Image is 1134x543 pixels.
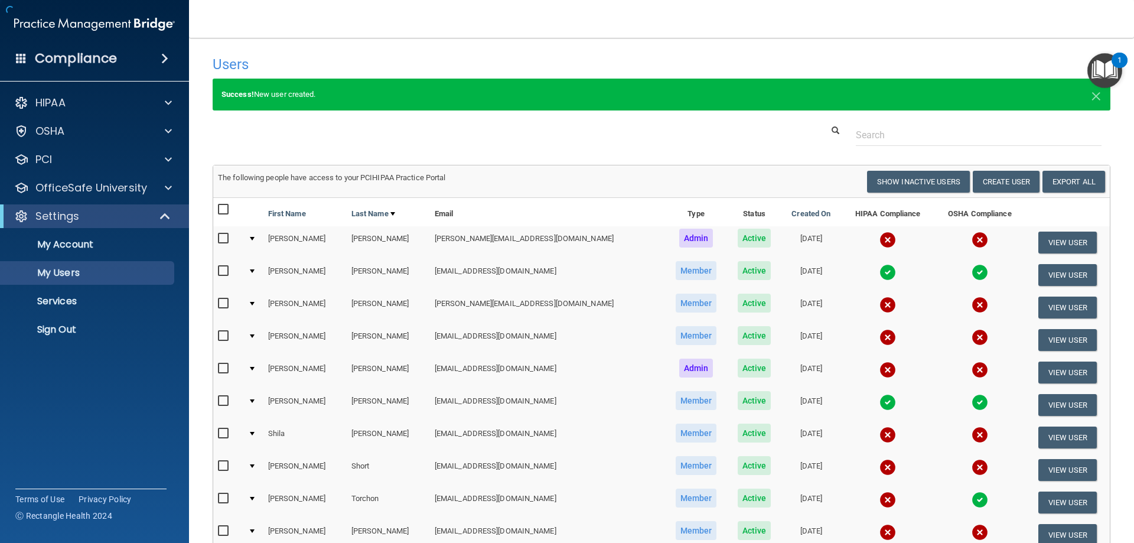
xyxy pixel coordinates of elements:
td: [DATE] [781,324,841,356]
img: tick.e7d51cea.svg [972,264,988,281]
button: View User [1038,232,1097,253]
p: OfficeSafe University [35,181,147,195]
img: cross.ca9f0e7f.svg [972,524,988,541]
span: Active [738,326,771,345]
td: [PERSON_NAME] [347,389,430,421]
button: View User [1038,297,1097,318]
td: [DATE] [781,356,841,389]
a: PCI [14,152,172,167]
td: [PERSON_NAME] [263,486,347,519]
img: cross.ca9f0e7f.svg [879,297,896,313]
span: Ⓒ Rectangle Health 2024 [15,510,112,522]
td: [EMAIL_ADDRESS][DOMAIN_NAME] [430,356,664,389]
span: Active [738,391,771,410]
iframe: Drift Widget Chat Controller [930,459,1120,506]
td: [PERSON_NAME] [263,356,347,389]
span: Active [738,359,771,378]
a: Created On [791,207,830,221]
td: Torchon [347,486,430,519]
span: Member [676,294,717,313]
button: View User [1038,394,1097,416]
td: [DATE] [781,226,841,259]
strong: Success! [221,90,254,99]
img: cross.ca9f0e7f.svg [879,427,896,443]
td: [EMAIL_ADDRESS][DOMAIN_NAME] [430,259,664,291]
span: Active [738,294,771,313]
td: [DATE] [781,454,841,486]
img: tick.e7d51cea.svg [879,264,896,281]
button: View User [1038,427,1097,448]
span: Member [676,326,717,345]
td: Short [347,454,430,486]
span: Member [676,456,717,475]
th: Type [664,198,728,226]
p: OSHA [35,124,65,138]
span: Member [676,424,717,443]
th: HIPAA Compliance [841,198,934,226]
p: Services [8,295,169,307]
button: View User [1038,362,1097,383]
button: Create User [973,171,1039,193]
td: [PERSON_NAME] [347,356,430,389]
h4: Users [213,57,729,72]
img: PMB logo [14,12,175,36]
button: Open Resource Center, 1 new notification [1087,53,1122,88]
input: Search [856,124,1102,146]
td: [DATE] [781,259,841,291]
img: cross.ca9f0e7f.svg [879,329,896,346]
img: cross.ca9f0e7f.svg [972,329,988,346]
img: cross.ca9f0e7f.svg [879,524,896,541]
td: [DATE] [781,486,841,519]
p: My Users [8,267,169,279]
img: cross.ca9f0e7f.svg [972,297,988,313]
td: [PERSON_NAME] [263,324,347,356]
a: HIPAA [14,96,172,110]
span: Admin [679,359,713,378]
span: Active [738,229,771,248]
span: Member [676,391,717,410]
img: cross.ca9f0e7f.svg [879,459,896,476]
a: Terms of Use [15,493,64,505]
img: tick.e7d51cea.svg [972,394,988,411]
p: Settings [35,209,79,223]
td: [DATE] [781,389,841,421]
div: 1 [1117,60,1122,76]
span: Active [738,489,771,508]
span: Active [738,456,771,475]
span: Active [738,424,771,443]
a: Export All [1042,171,1105,193]
img: tick.e7d51cea.svg [879,394,896,411]
td: [PERSON_NAME] [347,259,430,291]
span: Member [676,489,717,508]
button: View User [1038,264,1097,286]
td: [PERSON_NAME] [347,291,430,324]
a: Last Name [351,207,395,221]
img: cross.ca9f0e7f.svg [972,362,988,378]
span: The following people have access to your PCIHIPAA Practice Portal [218,173,446,182]
a: OSHA [14,124,172,138]
img: cross.ca9f0e7f.svg [879,362,896,378]
td: [PERSON_NAME][EMAIL_ADDRESS][DOMAIN_NAME] [430,291,664,324]
p: Sign Out [8,324,169,336]
img: cross.ca9f0e7f.svg [972,427,988,443]
td: [PERSON_NAME] [263,226,347,259]
td: [DATE] [781,421,841,454]
h4: Compliance [35,50,117,67]
th: OSHA Compliance [934,198,1025,226]
img: cross.ca9f0e7f.svg [972,232,988,248]
td: [PERSON_NAME] [263,454,347,486]
span: × [1091,83,1102,106]
img: cross.ca9f0e7f.svg [879,492,896,508]
td: [PERSON_NAME][EMAIL_ADDRESS][DOMAIN_NAME] [430,226,664,259]
td: [EMAIL_ADDRESS][DOMAIN_NAME] [430,389,664,421]
td: Shila [263,421,347,454]
td: [PERSON_NAME] [263,389,347,421]
button: Show Inactive Users [867,171,970,193]
a: Settings [14,209,171,223]
span: Active [738,521,771,540]
th: Status [728,198,781,226]
button: View User [1038,329,1097,351]
p: HIPAA [35,96,66,110]
div: New user created. [213,79,1110,110]
p: My Account [8,239,169,251]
